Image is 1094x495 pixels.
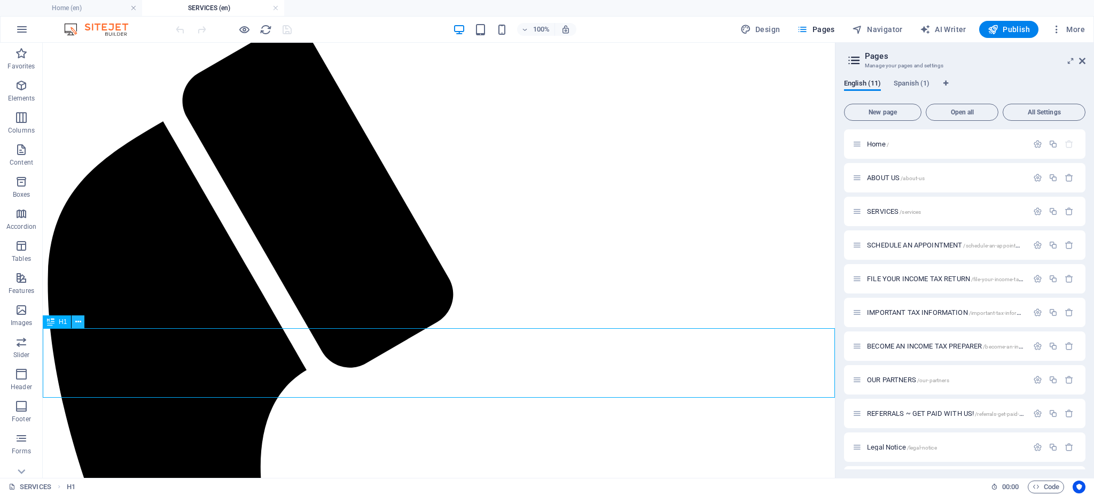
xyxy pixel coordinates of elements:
[1028,481,1064,493] button: Code
[867,275,1037,283] span: Click to open page
[864,141,1028,148] div: Home/
[736,21,785,38] button: Design
[867,409,1037,417] span: Click to open page
[867,207,921,215] span: Click to open page
[12,254,31,263] p: Tables
[259,23,272,36] button: reload
[931,109,994,115] span: Open all
[864,242,1028,249] div: SCHEDULE AN APPOINTMENT/schedule-an-appointment
[533,23,550,36] h6: 100%
[920,24,966,35] span: AI Writer
[864,444,1028,451] div: Legal Notice/legal-notice
[1049,140,1058,149] div: Duplicate
[988,24,1030,35] span: Publish
[864,376,1028,383] div: OUR PARTNERS/our-partners
[1065,443,1074,452] div: Remove
[61,23,142,36] img: Editor Logo
[1073,481,1085,493] button: Usercentrics
[864,208,1028,215] div: SERVICES/services
[975,411,1037,417] span: /referrals-get-paid-with-us
[844,104,921,121] button: New page
[1049,274,1058,283] div: Duplicate
[1049,375,1058,384] div: Duplicate
[797,24,834,35] span: Pages
[7,62,35,71] p: Favorites
[1033,375,1042,384] div: Settings
[849,109,917,115] span: New page
[12,415,31,423] p: Footer
[1049,308,1058,317] div: Duplicate
[1047,21,1089,38] button: More
[11,319,33,327] p: Images
[1049,207,1058,216] div: Duplicate
[917,377,949,383] span: /our-partners
[867,140,889,148] span: Click to open page
[852,24,903,35] span: Navigator
[736,21,785,38] div: Design (Ctrl+Alt+Y)
[67,481,75,493] span: Click to select. Double-click to edit
[894,77,929,92] span: Spanish (1)
[865,51,1085,61] h2: Pages
[517,23,555,36] button: 100%
[1033,207,1042,216] div: Settings
[1007,109,1081,115] span: All Settings
[1065,207,1074,216] div: Remove
[238,23,251,36] button: Click here to leave preview mode and continue editing
[793,21,839,38] button: Pages
[12,447,31,455] p: Forms
[13,351,30,359] p: Slider
[901,175,925,181] span: /about-us
[11,383,32,391] p: Header
[8,94,35,103] p: Elements
[864,410,1028,417] div: REFERRALS ~ GET PAID WITH US!/referrals-get-paid-with-us
[1033,342,1042,351] div: Settings
[1049,443,1058,452] div: Duplicate
[991,481,1019,493] h6: Session time
[1033,308,1042,317] div: Settings
[867,174,925,182] span: Click to open page
[865,61,1064,71] h3: Manage your pages and settings
[867,308,1033,316] span: Click to open page
[10,158,33,167] p: Content
[1049,173,1058,182] div: Duplicate
[1033,409,1042,418] div: Settings
[1065,241,1074,250] div: Remove
[561,25,571,34] i: On resize automatically adjust zoom level to fit chosen device.
[1033,274,1042,283] div: Settings
[1010,483,1011,491] span: :
[844,79,1085,99] div: Language Tabs
[1049,241,1058,250] div: Duplicate
[1033,481,1059,493] span: Code
[59,319,67,325] span: H1
[9,287,34,295] p: Features
[979,21,1038,38] button: Publish
[8,126,35,135] p: Columns
[1065,173,1074,182] div: Remove
[864,275,1028,282] div: FILE YOUR INCOME TAX RETURN/file-your-income-tax-return
[142,2,284,14] h4: SERVICES (en)
[1065,409,1074,418] div: Remove
[867,443,936,451] span: Click to open page
[1002,481,1019,493] span: 00 00
[1049,342,1058,351] div: Duplicate
[13,190,30,199] p: Boxes
[1065,308,1074,317] div: Remove
[6,222,36,231] p: Accordion
[887,142,889,148] span: /
[1065,140,1074,149] div: The startpage cannot be deleted
[864,343,1028,350] div: BECOME AN INCOME TAX PREPARER/become-an-income-tax-preparer
[926,104,998,121] button: Open all
[1003,104,1085,121] button: All Settings
[983,344,1062,350] span: /become-an-income-tax-preparer
[864,309,1028,316] div: IMPORTANT TAX INFORMATION/important-tax-information
[844,77,881,92] span: English (11)
[1051,24,1085,35] span: More
[867,342,1062,350] span: Click to open page
[916,21,971,38] button: AI Writer
[848,21,907,38] button: Navigator
[9,481,51,493] a: Click to cancel selection. Double-click to open Pages
[67,481,75,493] nav: breadcrumb
[867,376,949,384] span: Click to open page
[1033,443,1042,452] div: Settings
[900,209,921,215] span: /services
